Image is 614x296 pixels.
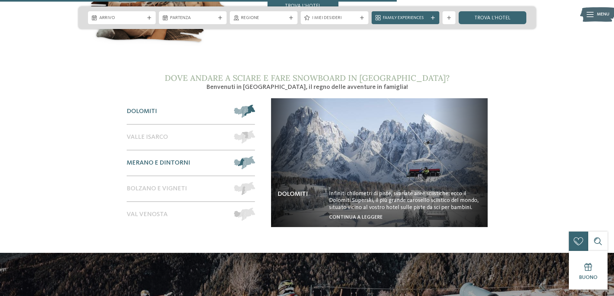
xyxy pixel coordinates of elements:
span: Family Experiences [383,15,428,21]
span: I miei desideri [312,15,357,21]
span: Regione [241,15,286,21]
span: Dolomiti [127,108,157,115]
a: continua a leggere [329,215,383,220]
a: Buono [569,251,608,290]
span: Val Venosta [127,211,168,218]
span: Partenza [170,15,215,21]
img: Hotel sulle piste da sci per bambini: divertimento senza confini [271,98,488,227]
span: Benvenuti in [GEOGRAPHIC_DATA], il regno delle avventure in famiglia! [206,84,408,91]
a: trova l’hotel [459,11,526,24]
span: Bolzano e vigneti [127,185,187,193]
span: Buono [579,275,598,280]
span: Dove andare a sciare e fare snowboard in [GEOGRAPHIC_DATA]? [165,73,450,83]
span: Arrivo [99,15,144,21]
span: Merano e dintorni [127,159,190,167]
span: Valle Isarco [127,133,168,141]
